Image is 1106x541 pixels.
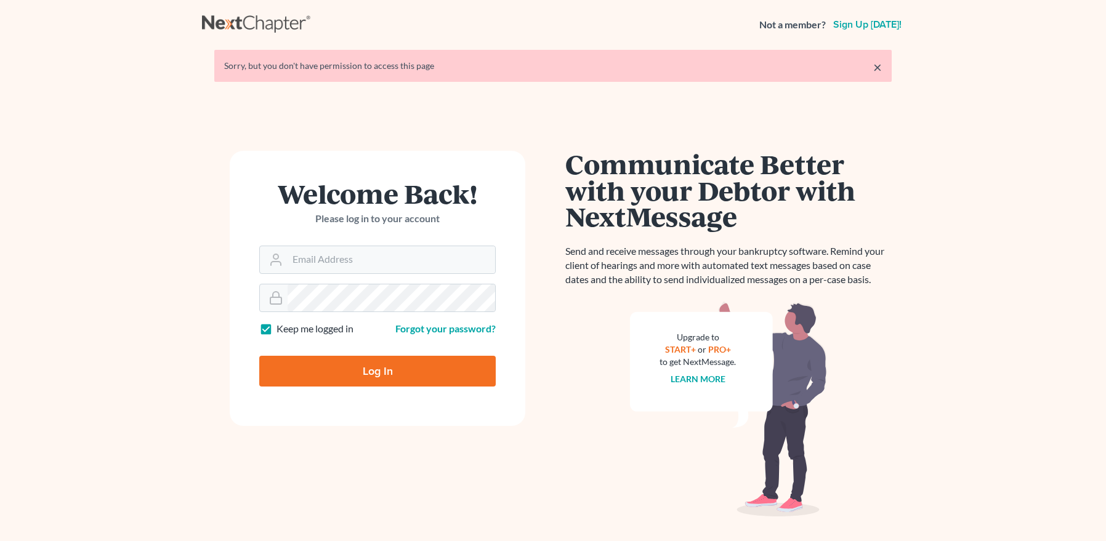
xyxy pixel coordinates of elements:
span: or [698,344,706,355]
a: PRO+ [708,344,731,355]
h1: Communicate Better with your Debtor with NextMessage [565,151,892,230]
a: Learn more [671,374,725,384]
a: Sign up [DATE]! [831,20,904,30]
div: to get NextMessage. [660,356,736,368]
label: Keep me logged in [276,322,353,336]
input: Log In [259,356,496,387]
p: Send and receive messages through your bankruptcy software. Remind your client of hearings and mo... [565,244,892,287]
a: Forgot your password? [395,323,496,334]
div: Sorry, but you don't have permission to access this page [224,60,882,72]
a: START+ [665,344,696,355]
img: nextmessage_bg-59042aed3d76b12b5cd301f8e5b87938c9018125f34e5fa2b7a6b67550977c72.svg [630,302,827,517]
input: Email Address [288,246,495,273]
div: Upgrade to [660,331,736,343]
h1: Welcome Back! [259,180,496,207]
a: × [873,60,882,74]
strong: Not a member? [759,18,826,32]
p: Please log in to your account [259,212,496,226]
